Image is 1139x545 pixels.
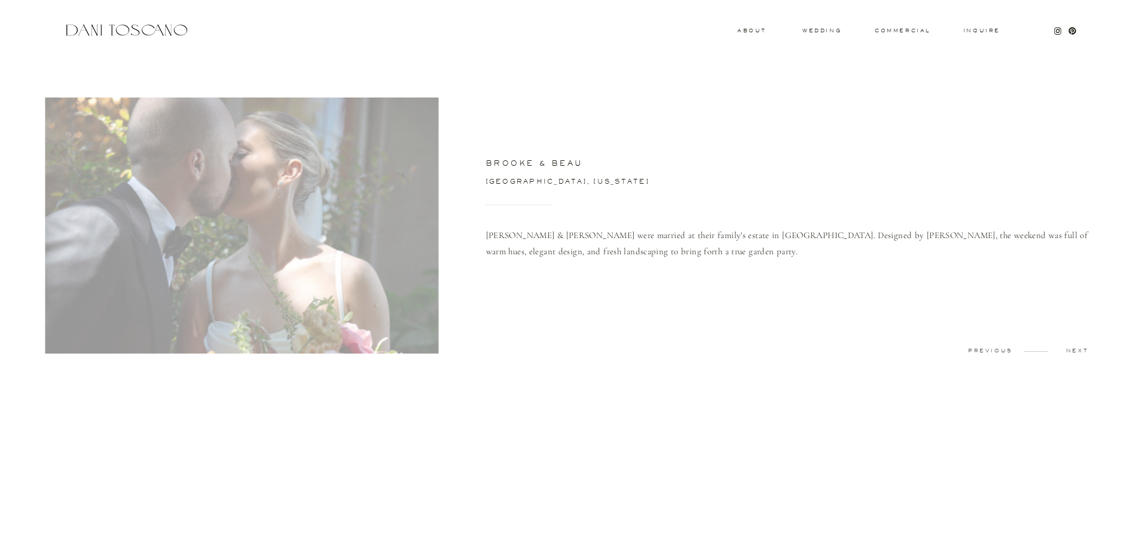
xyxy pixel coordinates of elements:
[963,28,1001,34] a: Inquire
[1048,348,1107,354] a: next
[802,28,841,32] a: wedding
[737,28,764,32] a: About
[486,178,723,188] a: [GEOGRAPHIC_DATA], [US_STATE]
[486,227,1107,322] p: [PERSON_NAME] & [PERSON_NAME] were married at their family's estate in [GEOGRAPHIC_DATA]. Designe...
[486,160,857,170] h3: brooke & beau
[961,348,1020,354] a: previous
[875,28,930,33] a: commercial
